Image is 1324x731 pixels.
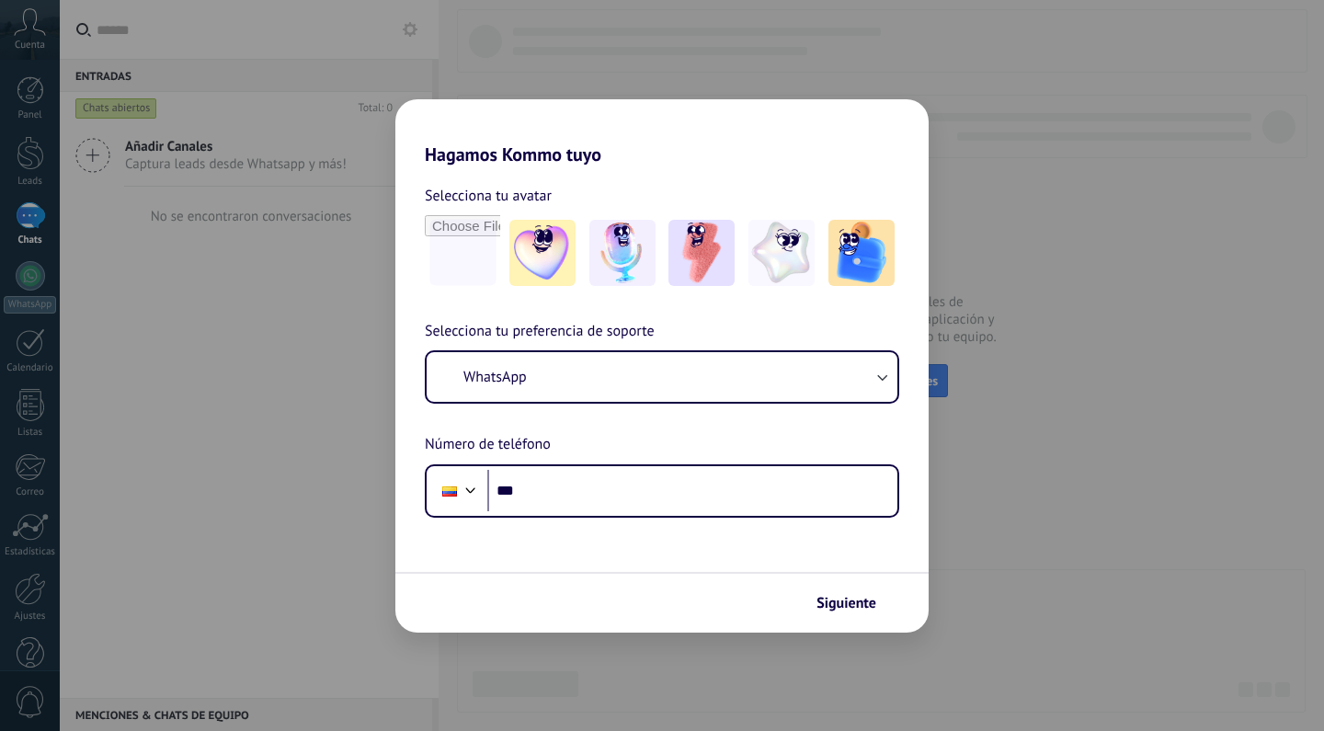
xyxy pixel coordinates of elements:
button: WhatsApp [427,352,897,402]
span: Selecciona tu avatar [425,184,552,208]
button: Siguiente [808,588,901,619]
span: Siguiente [816,597,876,610]
span: Número de teléfono [425,433,551,457]
span: Selecciona tu preferencia de soporte [425,320,655,344]
img: -5.jpeg [828,220,895,286]
img: -4.jpeg [748,220,815,286]
h2: Hagamos Kommo tuyo [395,99,929,166]
img: -3.jpeg [668,220,735,286]
img: -1.jpeg [509,220,576,286]
span: WhatsApp [463,368,527,386]
div: Colombia: + 57 [432,472,467,510]
img: -2.jpeg [589,220,656,286]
